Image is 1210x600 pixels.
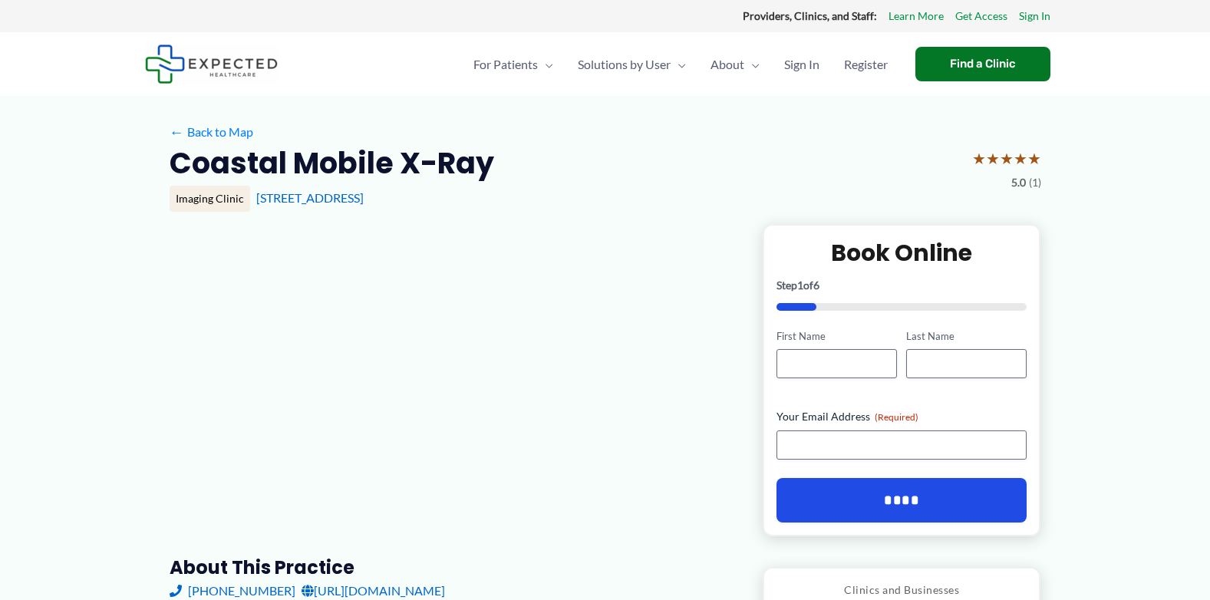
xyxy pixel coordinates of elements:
span: (1) [1029,173,1041,193]
p: Clinics and Businesses [776,580,1028,600]
span: ★ [1027,144,1041,173]
span: (Required) [875,411,918,423]
a: Find a Clinic [915,47,1050,81]
h3: About this practice [170,555,738,579]
a: Register [832,38,900,91]
span: About [711,38,744,91]
a: AboutMenu Toggle [698,38,772,91]
label: Last Name [906,329,1027,344]
a: ←Back to Map [170,120,253,143]
label: First Name [776,329,897,344]
span: ★ [972,144,986,173]
span: Solutions by User [578,38,671,91]
p: Step of [776,280,1027,291]
span: ★ [986,144,1000,173]
span: 1 [797,279,803,292]
a: Sign In [772,38,832,91]
span: For Patients [473,38,538,91]
span: Menu Toggle [744,38,760,91]
a: Get Access [955,6,1007,26]
span: 6 [813,279,819,292]
h2: Book Online [776,238,1027,268]
h2: Coastal Mobile X-Ray [170,144,494,182]
a: Solutions by UserMenu Toggle [565,38,698,91]
span: ★ [1000,144,1014,173]
span: ← [170,124,184,139]
img: Expected Healthcare Logo - side, dark font, small [145,45,278,84]
span: 5.0 [1011,173,1026,193]
a: Sign In [1019,6,1050,26]
span: Menu Toggle [538,38,553,91]
label: Your Email Address [776,409,1027,424]
div: Imaging Clinic [170,186,250,212]
a: [STREET_ADDRESS] [256,190,364,205]
span: ★ [1014,144,1027,173]
strong: Providers, Clinics, and Staff: [743,9,877,22]
span: Sign In [784,38,819,91]
a: For PatientsMenu Toggle [461,38,565,91]
a: Learn More [889,6,944,26]
span: Register [844,38,888,91]
span: Menu Toggle [671,38,686,91]
nav: Primary Site Navigation [461,38,900,91]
